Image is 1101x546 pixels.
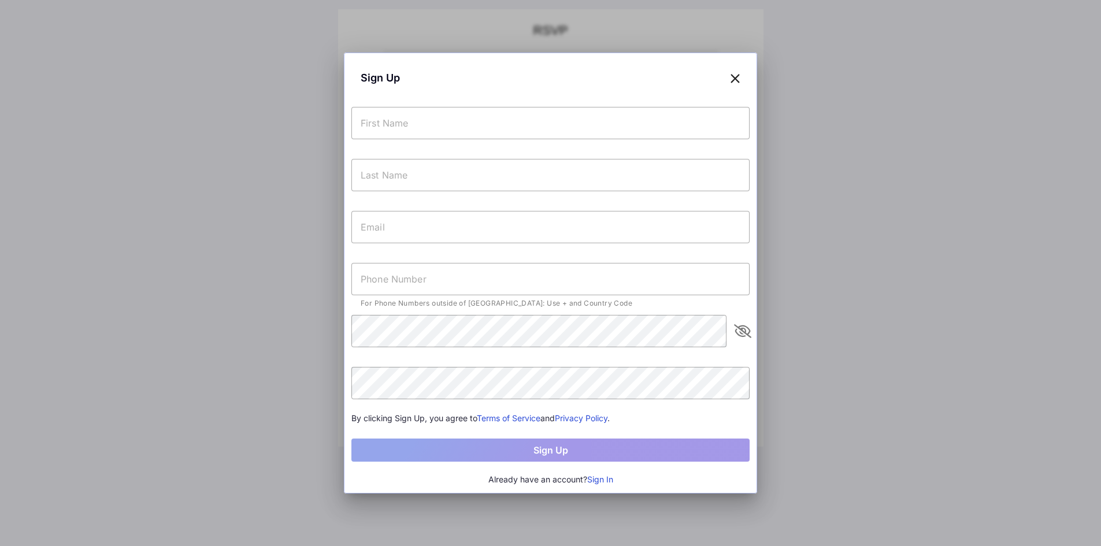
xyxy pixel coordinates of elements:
input: Phone Number [351,263,750,295]
button: Sign Up [351,439,750,462]
a: Privacy Policy [555,413,607,423]
div: Already have an account? [351,473,750,486]
div: By clicking Sign Up, you agree to and . [351,412,750,425]
a: Terms of Service [477,413,540,423]
i: appended action [736,324,750,338]
input: First Name [351,107,750,139]
input: Email [351,211,750,243]
span: For Phone Numbers outside of [GEOGRAPHIC_DATA]: Use + and Country Code [361,299,632,307]
input: Last Name [351,159,750,191]
span: Sign Up [361,70,400,86]
button: Sign In [587,473,613,486]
